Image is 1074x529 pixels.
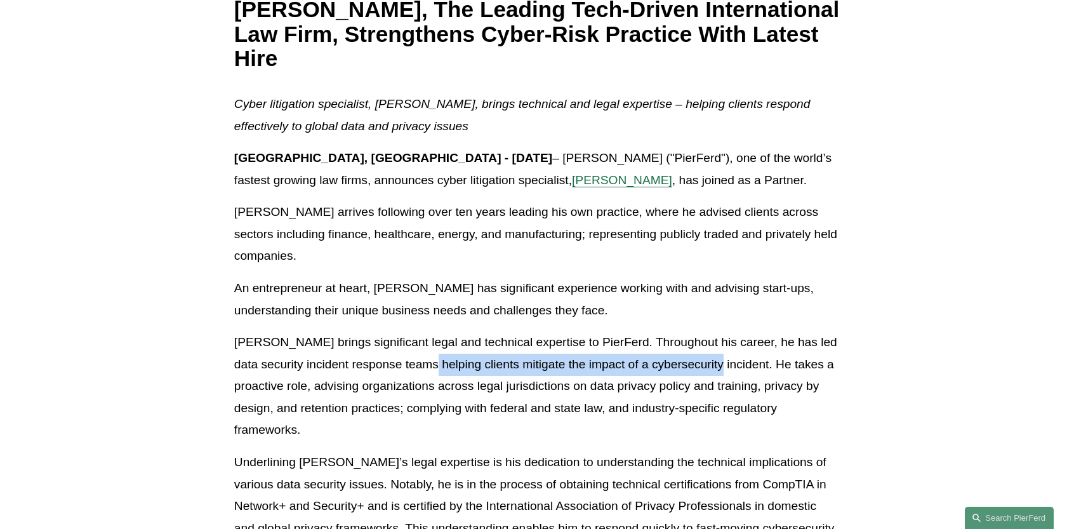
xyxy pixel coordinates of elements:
p: – [PERSON_NAME] ("PierFerd"), one of the world’s fastest growing law firms, announces cyber litig... [234,147,840,191]
a: Search this site [965,507,1054,529]
em: Cyber litigation specialist, [PERSON_NAME], brings technical and legal expertise – helping client... [234,97,814,133]
strong: [GEOGRAPHIC_DATA], [GEOGRAPHIC_DATA] - [DATE] [234,151,552,164]
p: [PERSON_NAME] arrives following over ten years leading his own practice, where he advised clients... [234,201,840,267]
p: An entrepreneur at heart, [PERSON_NAME] has significant experience working with and advising star... [234,278,840,321]
a: [PERSON_NAME] [572,173,672,187]
p: [PERSON_NAME] brings significant legal and technical expertise to PierFerd. Throughout his career... [234,331,840,441]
